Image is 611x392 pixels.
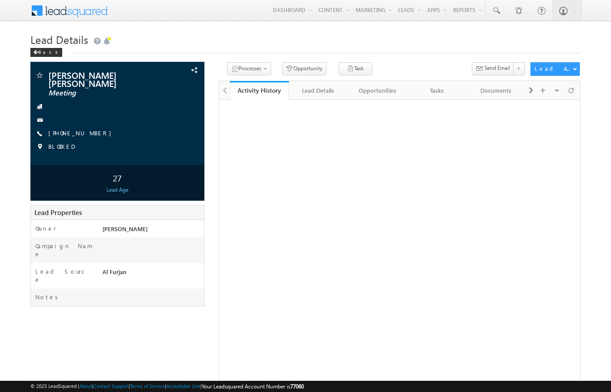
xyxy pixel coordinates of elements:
[100,267,204,280] div: Al Furjan
[102,225,148,233] span: [PERSON_NAME]
[48,129,116,138] span: [PHONE_NUMBER]
[530,62,580,76] button: Lead Actions
[339,62,372,75] button: Task
[48,89,156,98] span: Meeting
[230,81,289,100] a: Activity History
[35,293,61,301] label: Notes
[93,383,129,389] a: Contact Support
[30,48,62,57] div: Back
[472,62,514,75] button: Send Email
[166,383,200,389] a: Acceptable Use
[30,32,88,47] span: Lead Details
[35,242,93,258] label: Campaign Name
[282,62,327,75] button: Opportunity
[79,383,92,389] a: About
[227,62,271,75] button: Processes
[484,64,510,72] span: Send Email
[33,169,202,186] div: 27
[407,81,467,100] a: Tasks
[296,85,340,96] div: Lead Details
[535,65,573,73] div: Lead Actions
[48,71,156,87] span: [PERSON_NAME] [PERSON_NAME]
[237,86,282,95] div: Activity History
[35,267,93,284] label: Lead Source
[467,81,526,100] a: Documents
[30,382,304,391] span: © 2025 LeadSquared | | | | |
[33,186,202,194] div: Lead Age
[35,224,56,233] label: Owner
[415,85,458,96] div: Tasks
[130,383,165,389] a: Terms of Service
[356,85,399,96] div: Opportunities
[290,383,304,390] span: 77060
[30,47,67,55] a: Back
[34,208,82,217] span: Lead Properties
[238,65,261,72] span: Processes
[289,81,348,100] a: Lead Details
[474,85,518,96] div: Documents
[202,383,304,390] span: Your Leadsquared Account Number is
[48,142,75,151] span: BLOCKED
[348,81,407,100] a: Opportunities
